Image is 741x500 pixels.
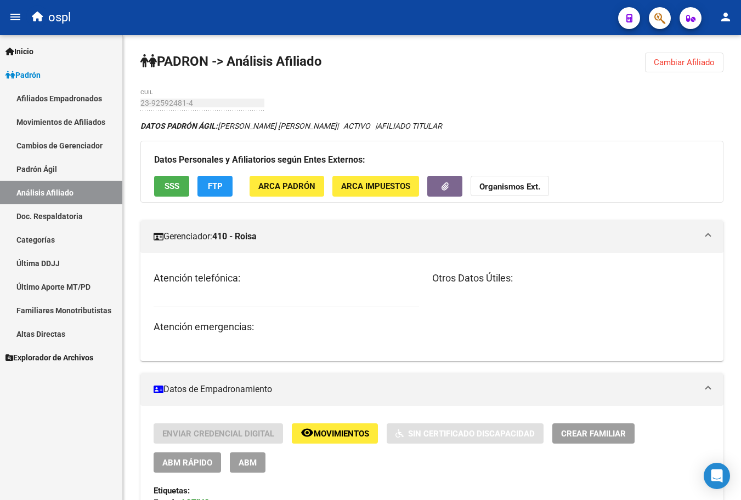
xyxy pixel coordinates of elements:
span: ARCA Impuestos [341,182,410,192]
mat-panel-title: Gerenciador: [154,231,697,243]
button: Sin Certificado Discapacidad [387,423,544,444]
span: Explorador de Archivos [5,352,93,364]
span: Enviar Credencial Digital [162,429,274,439]
button: Crear Familiar [552,423,635,444]
button: ARCA Impuestos [332,176,419,196]
button: FTP [197,176,233,196]
button: ABM Rápido [154,452,221,473]
span: Movimientos [314,429,369,439]
span: Inicio [5,45,33,58]
mat-icon: menu [9,10,22,24]
span: Crear Familiar [561,429,626,439]
span: SSS [165,182,179,192]
span: FTP [208,182,223,192]
strong: DATOS PADRÓN ÁGIL: [140,122,218,130]
span: ABM Rápido [162,458,212,468]
mat-icon: person [719,10,732,24]
mat-expansion-panel-header: Gerenciador:410 - Roisa [140,220,723,253]
span: ARCA Padrón [258,182,315,192]
span: [PERSON_NAME] [PERSON_NAME] [140,122,337,130]
button: SSS [154,176,189,196]
strong: 410 - Roisa [212,231,257,243]
strong: PADRON -> Análisis Afiliado [140,54,322,69]
div: Open Intercom Messenger [704,463,730,489]
span: Cambiar Afiliado [654,58,715,67]
span: AFILIADO TITULAR [377,122,442,130]
button: Cambiar Afiliado [645,53,723,72]
strong: Organismos Ext. [479,182,540,192]
h3: Atención emergencias: [154,319,419,335]
div: Gerenciador:410 - Roisa [140,253,723,361]
span: Sin Certificado Discapacidad [408,429,535,439]
button: Organismos Ext. [471,176,549,196]
mat-expansion-panel-header: Datos de Empadronamiento [140,373,723,406]
button: ABM [230,452,265,473]
span: Padrón [5,69,41,81]
button: Enviar Credencial Digital [154,423,283,444]
mat-panel-title: Datos de Empadronamiento [154,383,697,395]
h3: Atención telefónica: [154,271,419,286]
h3: Datos Personales y Afiliatorios según Entes Externos: [154,152,710,168]
span: ospl [48,5,71,30]
span: ABM [239,458,257,468]
button: ARCA Padrón [250,176,324,196]
i: | ACTIVO | [140,122,442,130]
h3: Otros Datos Útiles: [432,271,711,286]
strong: Etiquetas: [154,486,190,496]
mat-icon: remove_red_eye [301,426,314,439]
button: Movimientos [292,423,378,444]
